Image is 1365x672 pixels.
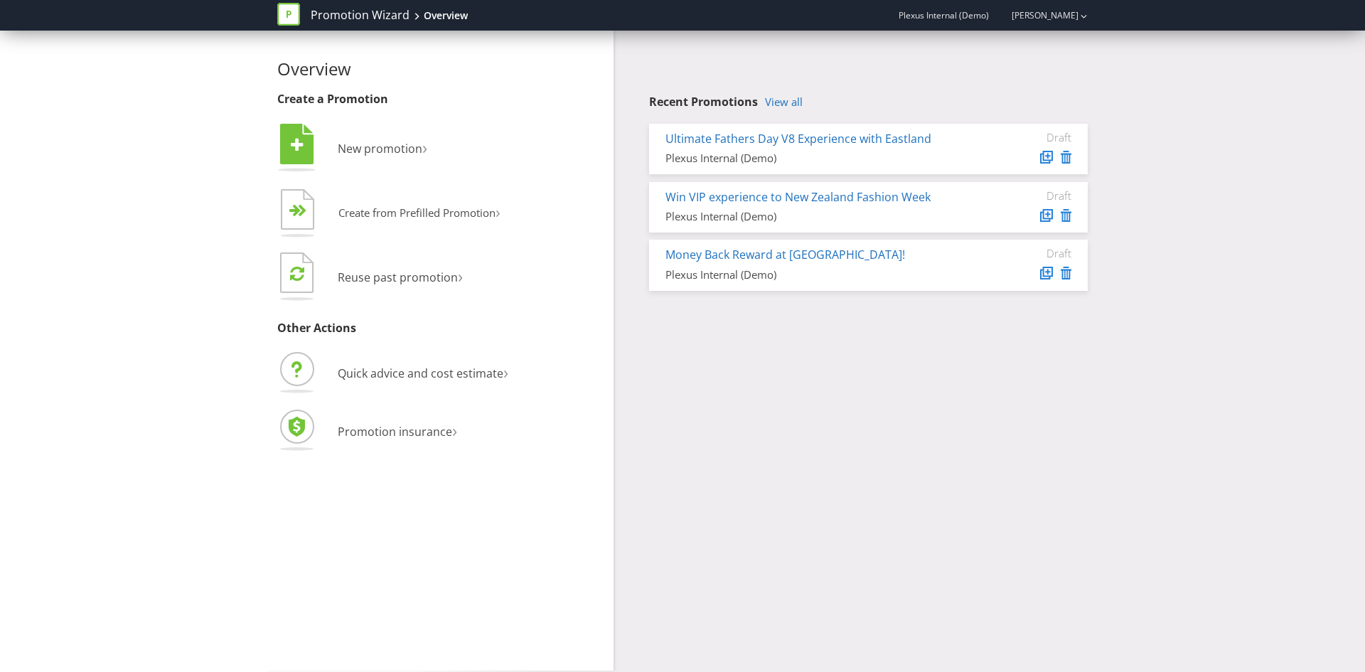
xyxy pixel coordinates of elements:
[665,151,965,166] div: Plexus Internal (Demo)
[338,270,458,285] span: Reuse past promotion
[986,189,1071,202] div: Draft
[458,264,463,287] span: ›
[338,206,496,220] span: Create from Prefilled Promotion
[496,201,500,223] span: ›
[452,418,457,442] span: ›
[291,137,304,153] tspan: 
[997,9,1078,21] a: [PERSON_NAME]
[665,247,905,262] a: Money Back Reward at [GEOGRAPHIC_DATA]!
[311,7,409,23] a: Promotion Wizard
[277,93,603,106] h3: Create a Promotion
[277,60,603,78] h2: Overview
[422,135,427,159] span: ›
[290,265,304,282] tspan: 
[665,267,965,282] div: Plexus Internal (Demo)
[277,424,457,439] a: Promotion insurance›
[665,131,931,146] a: Ultimate Fathers Day V8 Experience with Eastland
[338,424,452,439] span: Promotion insurance
[338,366,503,381] span: Quick advice and cost estimate
[649,94,758,110] span: Recent Promotions
[899,9,989,21] span: Plexus Internal (Demo)
[277,186,501,242] button: Create from Prefilled Promotion›
[986,247,1071,260] div: Draft
[986,131,1071,144] div: Draft
[277,322,603,335] h3: Other Actions
[338,141,422,156] span: New promotion
[298,204,307,218] tspan: 
[424,9,468,23] div: Overview
[665,209,965,224] div: Plexus Internal (Demo)
[665,189,931,205] a: Win VIP experience to New Zealand Fashion Week
[277,366,508,381] a: Quick advice and cost estimate›
[765,96,803,108] a: View all
[503,360,508,383] span: ›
